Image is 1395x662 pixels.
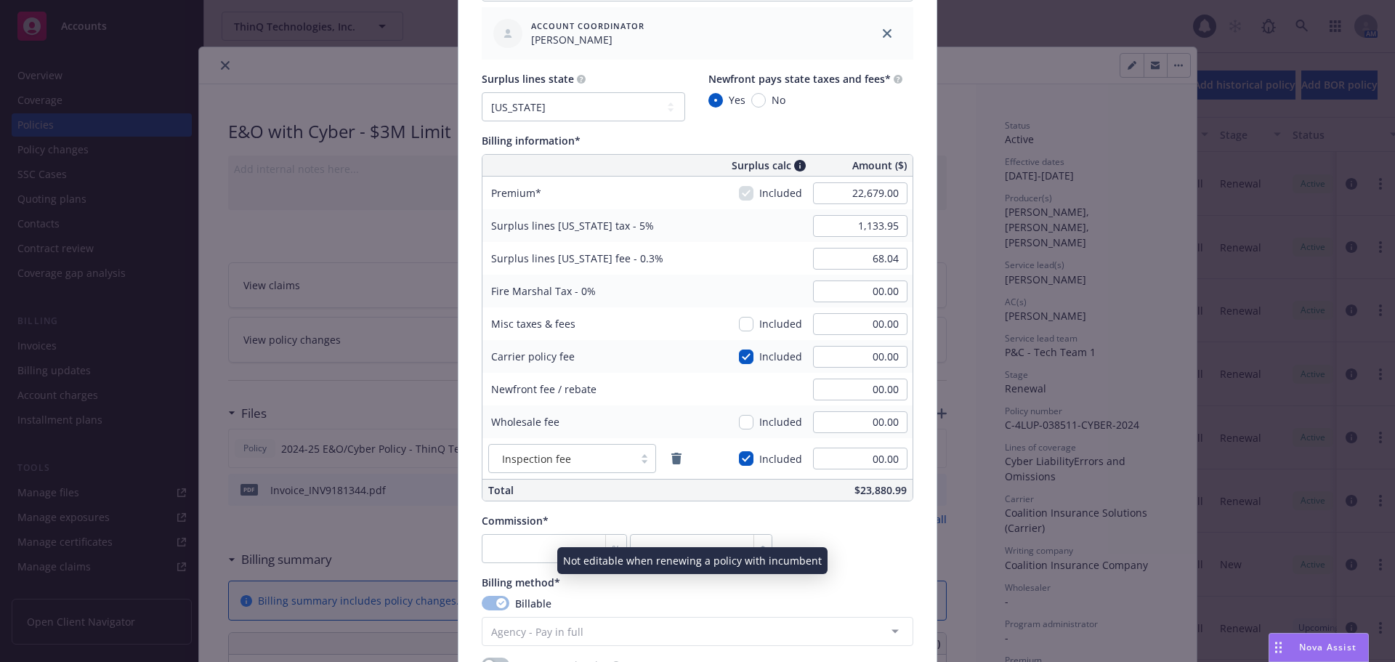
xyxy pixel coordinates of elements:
input: No [751,93,766,108]
span: Newfront pays state taxes and fees* [708,72,891,86]
input: 0.00 [813,248,907,270]
span: $23,880.99 [854,483,907,497]
div: Billable [482,596,913,611]
span: Amount ($) [852,158,907,173]
span: No [772,92,785,108]
span: [PERSON_NAME] [531,32,644,47]
span: Included [759,414,802,429]
a: remove [668,450,685,467]
span: Wholesale fee [491,415,559,429]
input: 0.00 [813,379,907,400]
span: Billing information* [482,134,581,148]
input: Yes [708,93,723,108]
input: 0.00 [813,280,907,302]
input: 0.00 [813,182,907,204]
span: Fire Marshal Tax - 0% [491,284,596,298]
input: 0.00 [813,346,907,368]
span: Billing method* [482,576,560,589]
span: Included [759,451,802,467]
span: Surplus lines state [482,72,574,86]
span: Included [759,316,802,331]
span: Carrier policy fee [491,350,575,363]
span: Surplus lines [US_STATE] fee - 0.3% [491,251,663,265]
span: Billing method*BillableAgency - Pay in full [482,575,913,646]
span: Misc taxes & fees [491,317,575,331]
input: 0.00 [813,215,907,237]
span: Inspection fee [502,451,571,467]
input: 0.00 [813,448,907,469]
span: Account Coordinator [531,20,644,32]
span: Inspection fee [496,451,626,467]
button: Nova Assist [1269,633,1369,662]
span: Surplus calc [732,158,791,173]
input: 0.00 [813,313,907,335]
span: Premium [491,186,541,200]
div: Drag to move [1269,634,1287,661]
span: Total [488,483,514,497]
input: 0.00 [813,411,907,433]
span: Included [759,185,802,201]
span: Surplus lines [US_STATE] tax - 5% [491,219,654,233]
span: Newfront fee / rebate [491,382,597,396]
span: Yes [729,92,745,108]
span: Commission* [482,514,549,528]
span: Nova Assist [1299,641,1356,653]
a: close [878,25,896,42]
span: Included [759,349,802,364]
